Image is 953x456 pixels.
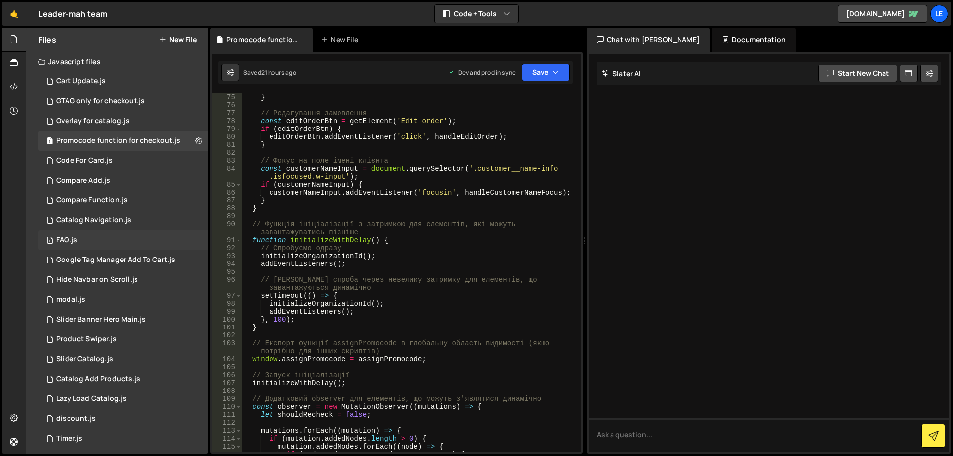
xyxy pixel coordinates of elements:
[56,117,130,126] div: Overlay for catalog.js
[38,429,208,449] div: 16298/44400.js
[56,275,138,284] div: Hide Navbar on Scroll.js
[212,109,242,117] div: 77
[212,355,242,363] div: 104
[212,427,242,435] div: 113
[212,93,242,101] div: 75
[522,64,570,81] button: Save
[212,181,242,189] div: 85
[212,395,242,403] div: 109
[38,34,56,45] h2: Files
[38,111,208,131] div: 16298/45111.js
[38,250,208,270] div: 16298/44469.js
[47,237,53,245] span: 1
[712,28,796,52] div: Documentation
[212,189,242,196] div: 86
[26,52,208,71] div: Javascript files
[38,409,208,429] div: 16298/44466.js
[56,295,85,304] div: modal.js
[38,329,208,349] div: 16298/44405.js
[212,435,242,443] div: 114
[38,389,208,409] div: 16298/44406.js
[212,204,242,212] div: 88
[212,236,242,244] div: 91
[38,171,208,191] div: 16298/45098.js
[56,414,96,423] div: discount.js
[56,196,128,205] div: Compare Function.js
[212,419,242,427] div: 112
[38,369,208,389] div: 16298/44845.js
[212,316,242,324] div: 100
[38,210,208,230] div: 16298/44855.js
[56,394,127,403] div: Lazy Load Catalog.js
[261,68,296,77] div: 21 hours ago
[212,212,242,220] div: 89
[212,252,242,260] div: 93
[212,324,242,331] div: 101
[56,156,113,165] div: Code For Card.js
[56,136,180,145] div: Promocode function for checkout.js
[38,270,208,290] div: 16298/44402.js
[56,256,175,264] div: Google Tag Manager Add To Cart.js
[56,97,145,106] div: GTAG only for checkout.js
[56,434,82,443] div: Timer.js
[212,331,242,339] div: 102
[38,230,208,250] div: 16298/44463.js
[212,411,242,419] div: 111
[212,196,242,204] div: 87
[212,220,242,236] div: 90
[212,403,242,411] div: 110
[212,387,242,395] div: 108
[38,71,208,91] div: 16298/44467.js
[212,141,242,149] div: 81
[212,165,242,181] div: 84
[321,35,362,45] div: New File
[56,236,77,245] div: FAQ.js
[212,292,242,300] div: 97
[56,216,131,225] div: Catalog Navigation.js
[212,363,242,371] div: 105
[243,68,296,77] div: Saved
[56,355,113,364] div: Slider Catalog.js
[212,268,242,276] div: 95
[435,5,518,23] button: Code + Tools
[2,2,26,26] a: 🤙
[56,77,106,86] div: Cart Update.js
[38,8,107,20] div: Leader-mah team
[602,69,641,78] h2: Slater AI
[212,101,242,109] div: 76
[838,5,927,23] a: [DOMAIN_NAME]
[226,35,301,45] div: Promocode function for checkout.js
[212,133,242,141] div: 80
[38,290,208,310] div: 16298/44976.js
[448,68,516,77] div: Dev and prod in sync
[47,138,53,146] span: 1
[159,36,197,44] button: New File
[212,379,242,387] div: 107
[38,191,208,210] div: 16298/45065.js
[930,5,948,23] a: Le
[56,176,110,185] div: Compare Add.js
[56,375,140,384] div: Catalog Add Products.js
[38,310,208,329] div: 16298/44401.js
[56,315,146,324] div: Slider Banner Hero Main.js
[212,443,242,451] div: 115
[818,65,897,82] button: Start new chat
[212,308,242,316] div: 99
[212,157,242,165] div: 83
[38,131,208,151] div: 16298/45144.js
[212,244,242,252] div: 92
[212,149,242,157] div: 82
[587,28,710,52] div: Chat with [PERSON_NAME]
[212,260,242,268] div: 94
[38,91,208,111] div: 16298/45143.js
[38,151,208,171] div: 16298/44879.js
[212,339,242,355] div: 103
[212,371,242,379] div: 106
[212,276,242,292] div: 96
[212,125,242,133] div: 79
[212,300,242,308] div: 98
[212,117,242,125] div: 78
[38,349,208,369] div: 16298/44828.js
[56,335,117,344] div: Product Swiper.js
